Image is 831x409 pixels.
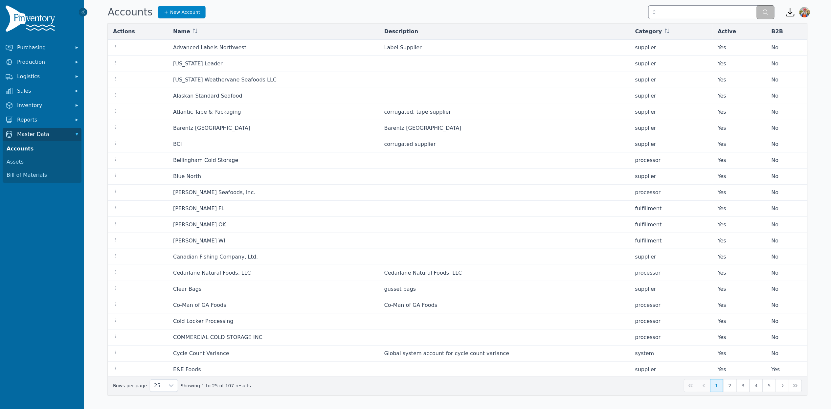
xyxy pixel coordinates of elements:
td: Yes [712,233,766,249]
td: Yes [712,313,766,329]
td: No [766,104,807,120]
td: processor [630,152,713,169]
td: supplier [630,88,713,104]
td: No [766,249,807,265]
td: Yes [712,281,766,297]
a: Cold Locker Processing [173,318,234,324]
button: Logistics [3,70,81,83]
td: No [766,136,807,152]
a: [PERSON_NAME] WI [173,238,225,244]
button: Sales [3,84,81,98]
td: No [766,297,807,313]
td: Cedarlane Natural Foods, LLC [379,265,630,281]
td: Yes [712,346,766,362]
td: supplier [630,104,713,120]
td: No [766,169,807,185]
td: supplier [630,362,713,378]
td: Yes [712,185,766,201]
td: Yes [712,120,766,136]
td: supplier [630,281,713,297]
td: supplier [630,56,713,72]
td: fulfillment [630,233,713,249]
td: Label Supplier [379,40,630,56]
td: No [766,201,807,217]
td: processor [630,185,713,201]
td: Yes [712,56,766,72]
span: Name [173,28,190,35]
td: supplier [630,249,713,265]
span: Production [17,58,70,66]
td: No [766,152,807,169]
a: BCI [173,141,182,147]
button: Production [3,56,81,69]
td: Yes [712,152,766,169]
button: Page 5 [763,379,776,392]
td: system [630,346,713,362]
span: Actions [113,28,135,35]
td: processor [630,329,713,346]
a: [US_STATE] Weathervane Seafoods LLC [173,77,277,83]
button: Reports [3,113,81,126]
td: Yes [712,362,766,378]
a: Cycle Count Variance [173,350,229,356]
td: No [766,185,807,201]
button: Page 2 [723,379,736,392]
a: [PERSON_NAME] FL [173,205,224,212]
td: supplier [630,40,713,56]
td: No [766,265,807,281]
td: No [766,88,807,104]
button: Page 1 [710,379,723,392]
span: Reports [17,116,70,124]
td: supplier [630,136,713,152]
span: Inventory [17,102,70,109]
td: Yes [712,40,766,56]
td: fulfillment [630,217,713,233]
td: fulfillment [630,201,713,217]
td: supplier [630,120,713,136]
td: Yes [712,72,766,88]
button: Page 4 [750,379,763,392]
span: Logistics [17,73,70,80]
button: Next Page [776,379,789,392]
td: gusset bags [379,281,630,297]
a: Advanced Labels Northwest [173,44,246,51]
td: processor [630,265,713,281]
td: corrugated supplier [379,136,630,152]
button: Master Data [3,128,81,141]
span: Description [384,28,418,35]
td: Yes [766,362,807,378]
a: Clear Bags [173,286,201,292]
a: New Account [158,6,206,18]
span: New Account [170,9,200,15]
a: [PERSON_NAME] Seafoods, Inc. [173,189,255,195]
span: Showing 1 to 25 of 107 results [181,382,251,389]
a: Bill of Materials [4,169,80,182]
td: Yes [712,329,766,346]
span: Sales [17,87,70,95]
h1: Accounts [108,6,153,18]
img: Sera Wheeler [799,7,810,17]
a: Atlantic Tape & Packaging [173,109,241,115]
button: Purchasing [3,41,81,54]
td: Yes [712,297,766,313]
td: No [766,217,807,233]
td: supplier [630,72,713,88]
td: Yes [712,88,766,104]
a: Alaskan Standard Seafood [173,93,242,99]
td: supplier [630,169,713,185]
a: Blue North [173,173,201,179]
td: No [766,56,807,72]
td: No [766,281,807,297]
a: E&E Foods [173,366,201,373]
td: processor [630,297,713,313]
td: Yes [712,265,766,281]
img: Finventory [5,5,58,34]
td: Yes [712,249,766,265]
td: Yes [712,201,766,217]
td: Yes [712,136,766,152]
a: Barentz [GEOGRAPHIC_DATA] [173,125,250,131]
td: Barentz [GEOGRAPHIC_DATA] [379,120,630,136]
span: Category [635,28,662,35]
td: Global system account for cycle count variance [379,346,630,362]
span: Active [718,28,736,35]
